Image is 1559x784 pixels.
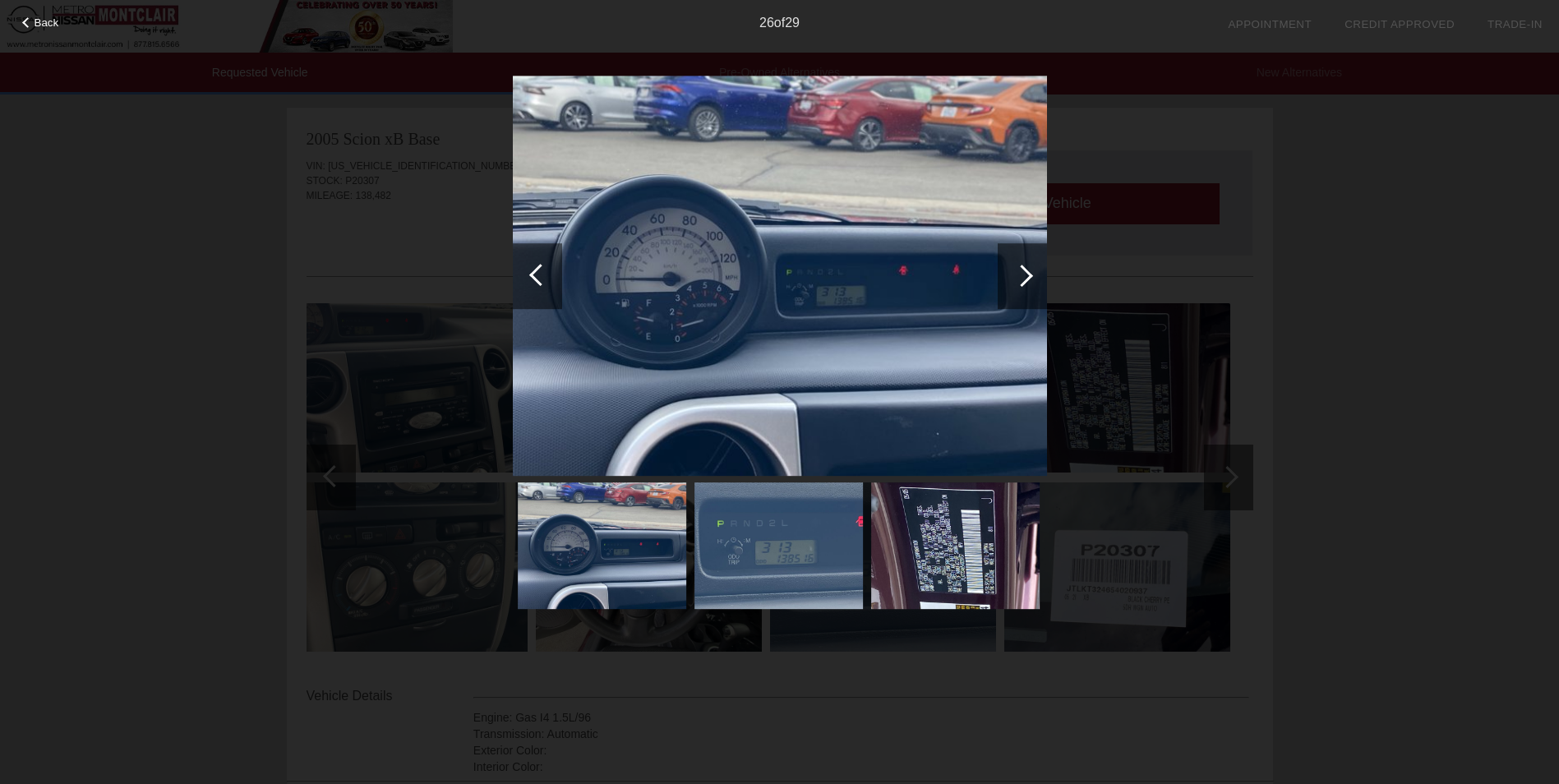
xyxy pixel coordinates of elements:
img: image.aspx [694,482,863,609]
a: Trade-In [1488,18,1543,30]
span: 29 [785,16,800,30]
img: image.aspx [513,76,1047,477]
img: image.aspx [518,482,686,609]
a: Appointment [1228,18,1312,30]
img: image.aspx [871,482,1040,609]
span: Back [35,16,59,29]
a: Credit Approved [1345,18,1455,30]
span: 26 [759,16,774,30]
